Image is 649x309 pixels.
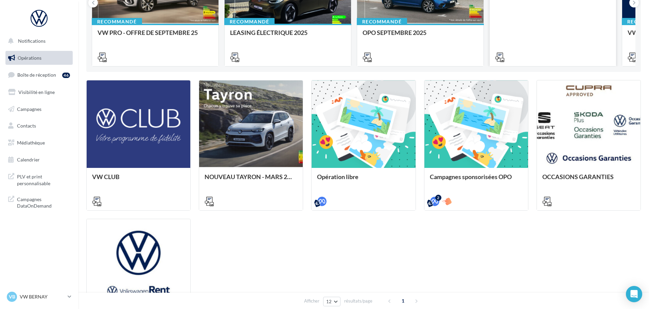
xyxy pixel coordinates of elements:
[18,89,55,95] span: Visibilité en ligne
[17,195,70,209] span: Campagnes DataOnDemand
[398,295,408,306] span: 1
[62,73,70,78] div: 46
[9,293,15,300] span: VB
[98,29,213,43] div: VW PRO - OFFRE DE SEPTEMBRE 25
[304,298,319,304] span: Afficher
[4,169,74,189] a: PLV et print personnalisable
[17,72,56,78] span: Boîte de réception
[4,85,74,99] a: Visibilité en ligne
[92,18,142,25] div: Recommandé
[4,153,74,167] a: Calendrier
[4,51,74,65] a: Opérations
[326,299,332,304] span: 12
[4,67,74,82] a: Boîte de réception46
[4,136,74,150] a: Médiathèque
[205,173,297,187] div: NOUVEAU TAYRON - MARS 2025
[363,29,478,43] div: OPO SEPTEMBRE 2025
[4,119,74,133] a: Contacts
[18,55,41,61] span: Opérations
[17,123,36,129] span: Contacts
[357,18,407,25] div: Recommandé
[626,286,642,302] div: Open Intercom Messenger
[317,173,410,187] div: Opération libre
[230,29,346,43] div: LEASING ÉLECTRIQUE 2025
[430,173,523,187] div: Campagnes sponsorisées OPO
[4,192,74,212] a: Campagnes DataOnDemand
[5,290,73,303] a: VB VW BERNAY
[18,38,46,44] span: Notifications
[323,297,340,306] button: 12
[435,195,441,201] div: 2
[17,140,45,146] span: Médiathèque
[4,34,71,48] button: Notifications
[17,172,70,187] span: PLV et print personnalisable
[17,106,41,112] span: Campagnes
[224,18,275,25] div: Recommandé
[17,157,40,162] span: Calendrier
[344,298,372,304] span: résultats/page
[20,293,65,300] p: VW BERNAY
[92,173,185,187] div: VW CLUB
[542,173,635,187] div: OCCASIONS GARANTIES
[4,102,74,116] a: Campagnes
